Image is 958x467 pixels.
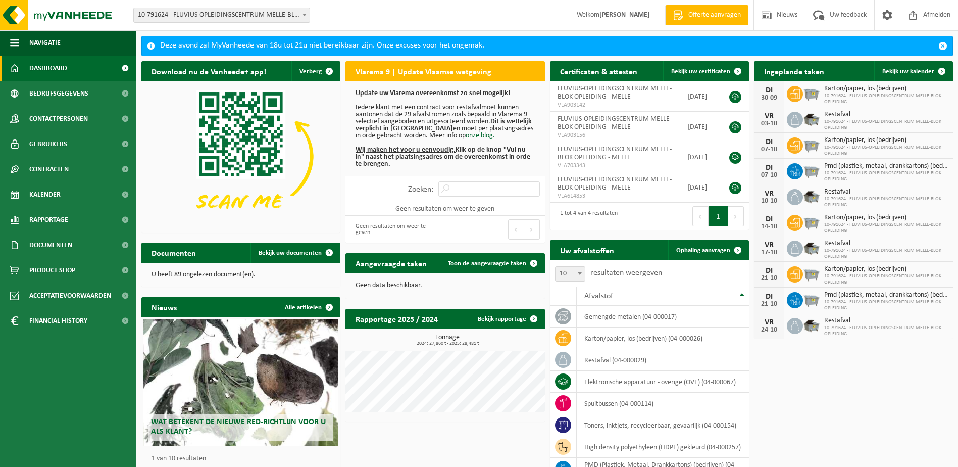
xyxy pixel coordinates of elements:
[577,414,749,436] td: toners, inktjets, recycleerbaar, gevaarlijk (04-000154)
[759,293,779,301] div: DI
[803,110,820,127] img: WB-5000-GAL-GY-01
[686,10,743,20] span: Offerte aanvragen
[558,85,672,101] span: FLUVIUS-OPLEIDINGSCENTRUM MELLE-BLOK OPLEIDING - MELLE
[824,85,948,93] span: Karton/papier, los (bedrijven)
[558,146,672,161] span: FLUVIUS-OPLEIDINGSCENTRUM MELLE-BLOK OPLEIDING - MELLE
[466,132,495,139] a: onze blog.
[29,232,72,258] span: Documenten
[524,219,540,240] button: Next
[160,36,933,56] div: Deze avond zal MyVanheede van 18u tot 21u niet bereikbaar zijn. Onze excuses voor het ongemak.
[759,86,779,95] div: DI
[671,68,730,75] span: Bekijk uw certificaten
[680,112,719,142] td: [DATE]
[759,215,779,223] div: DI
[824,299,948,311] span: 10-791624 - FLUVIUS-OPLEIDINGSCENTRUM MELLE-BLOK OPLEIDING
[141,297,187,317] h2: Nieuws
[577,393,749,414] td: spuitbussen (04-000114)
[676,247,730,254] span: Ophaling aanvragen
[803,188,820,205] img: WB-5000-GAL-GY-01
[759,241,779,249] div: VR
[356,90,534,168] p: moet kunnen aantonen dat de 29 afvalstromen zoals bepaald in Vlarema 9 selectief aangeboden en ui...
[29,131,67,157] span: Gebruikers
[882,68,934,75] span: Bekijk uw kalender
[824,273,948,286] span: 10-791624 - FLUVIUS-OPLEIDINGSCENTRUM MELLE-BLOK OPLEIDING
[134,8,310,22] span: 10-791624 - FLUVIUS-OPLEIDINGSCENTRUM MELLE-BLOK OPLEIDING - MELLE
[29,207,68,232] span: Rapportage
[824,145,948,157] span: 10-791624 - FLUVIUS-OPLEIDINGSCENTRUM MELLE-BLOK OPLEIDING
[824,162,948,170] span: Pmd (plastiek, metaal, drankkartons) (bedrijven)
[345,202,544,216] td: Geen resultaten om weer te geven
[759,301,779,308] div: 21-10
[577,328,749,349] td: karton/papier, los (bedrijven) (04-000026)
[803,265,820,282] img: WB-2500-GAL-GY-01
[824,170,948,182] span: 10-791624 - FLUVIUS-OPLEIDINGSCENTRUM MELLE-BLOK OPLEIDING
[803,162,820,179] img: WB-2500-GAL-GY-01
[824,93,948,105] span: 10-791624 - FLUVIUS-OPLEIDINGSCENTRUM MELLE-BLOK OPLEIDING
[558,115,672,131] span: FLUVIUS-OPLEIDINGSCENTRUM MELLE-BLOK OPLEIDING - MELLE
[759,95,779,102] div: 30-09
[29,56,67,81] span: Dashboard
[558,176,672,192] span: FLUVIUS-OPLEIDINGSCENTRUM MELLE-BLOK OPLEIDING - MELLE
[680,81,719,112] td: [DATE]
[141,243,206,262] h2: Documenten
[558,101,672,109] span: VLA903142
[29,106,88,131] span: Contactpersonen
[550,240,624,260] h2: Uw afvalstoffen
[759,275,779,282] div: 21-10
[470,309,544,329] a: Bekijk rapportage
[356,282,534,289] p: Geen data beschikbaar.
[824,248,948,260] span: 10-791624 - FLUVIUS-OPLEIDINGSCENTRUM MELLE-BLOK OPLEIDING
[556,267,585,281] span: 10
[692,206,709,226] button: Previous
[558,162,672,170] span: VLA703343
[709,206,728,226] button: 1
[259,250,322,256] span: Bekijk uw documenten
[558,131,672,139] span: VLA903156
[599,11,650,19] strong: [PERSON_NAME]
[824,136,948,145] span: Karton/papier, los (bedrijven)
[759,190,779,198] div: VR
[152,271,330,278] p: U heeft 89 ongelezen document(en).
[29,283,111,308] span: Acceptatievoorwaarden
[345,61,501,81] h2: Vlarema 9 | Update Vlaamse wetgeving
[803,291,820,308] img: WB-2500-GAL-GY-01
[577,349,749,371] td: restafval (04-000029)
[803,239,820,256] img: WB-5000-GAL-GY-01
[151,418,326,436] span: Wat betekent de nieuwe RED-richtlijn voor u als klant?
[29,182,61,207] span: Kalender
[759,146,779,153] div: 07-10
[759,164,779,172] div: DI
[824,325,948,337] span: 10-791624 - FLUVIUS-OPLEIDINGSCENTRUM MELLE-BLOK OPLEIDING
[141,81,340,231] img: Download de VHEPlus App
[584,292,613,300] span: Afvalstof
[577,436,749,458] td: high density polyethyleen (HDPE) gekleurd (04-000257)
[759,120,779,127] div: 03-10
[668,240,748,260] a: Ophaling aanvragen
[803,136,820,153] img: WB-2500-GAL-GY-01
[759,326,779,334] div: 24-10
[440,253,544,273] a: Toon de aangevraagde taken
[824,240,948,248] span: Restafval
[152,455,335,462] p: 1 van 10 resultaten
[759,267,779,275] div: DI
[824,222,948,234] span: 10-791624 - FLUVIUS-OPLEIDINGSCENTRUM MELLE-BLOK OPLEIDING
[250,243,339,263] a: Bekijk uw documenten
[874,61,952,81] a: Bekijk uw kalender
[665,5,748,25] a: Offerte aanvragen
[824,111,948,119] span: Restafval
[141,61,276,81] h2: Download nu de Vanheede+ app!
[350,341,544,346] span: 2024: 27,860 t - 2025: 28,481 t
[824,317,948,325] span: Restafval
[728,206,744,226] button: Next
[29,308,87,334] span: Financial History
[824,196,948,208] span: 10-791624 - FLUVIUS-OPLEIDINGSCENTRUM MELLE-BLOK OPLEIDING
[29,30,61,56] span: Navigatie
[350,334,544,346] h3: Tonnage
[759,172,779,179] div: 07-10
[824,291,948,299] span: Pmd (plastiek, metaal, drankkartons) (bedrijven)
[558,192,672,200] span: VLA614853
[759,198,779,205] div: 10-10
[299,68,322,75] span: Verberg
[550,61,647,81] h2: Certificaten & attesten
[824,265,948,273] span: Karton/papier, los (bedrijven)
